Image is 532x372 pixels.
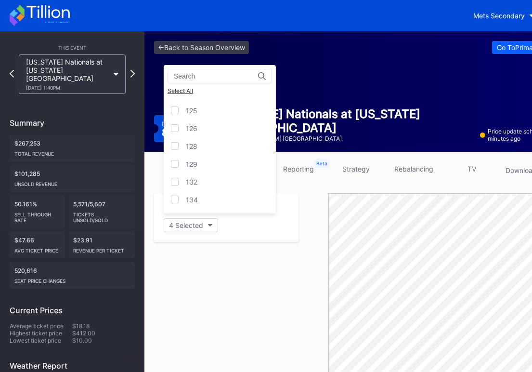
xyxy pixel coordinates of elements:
div: 132 [186,178,197,186]
div: Select All [168,87,272,94]
div: 125 [186,106,197,115]
div: 126 [186,124,197,133]
div: 129 [186,160,197,168]
div: 134 [186,196,198,204]
input: Search [174,72,258,80]
div: 128 [186,142,197,150]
